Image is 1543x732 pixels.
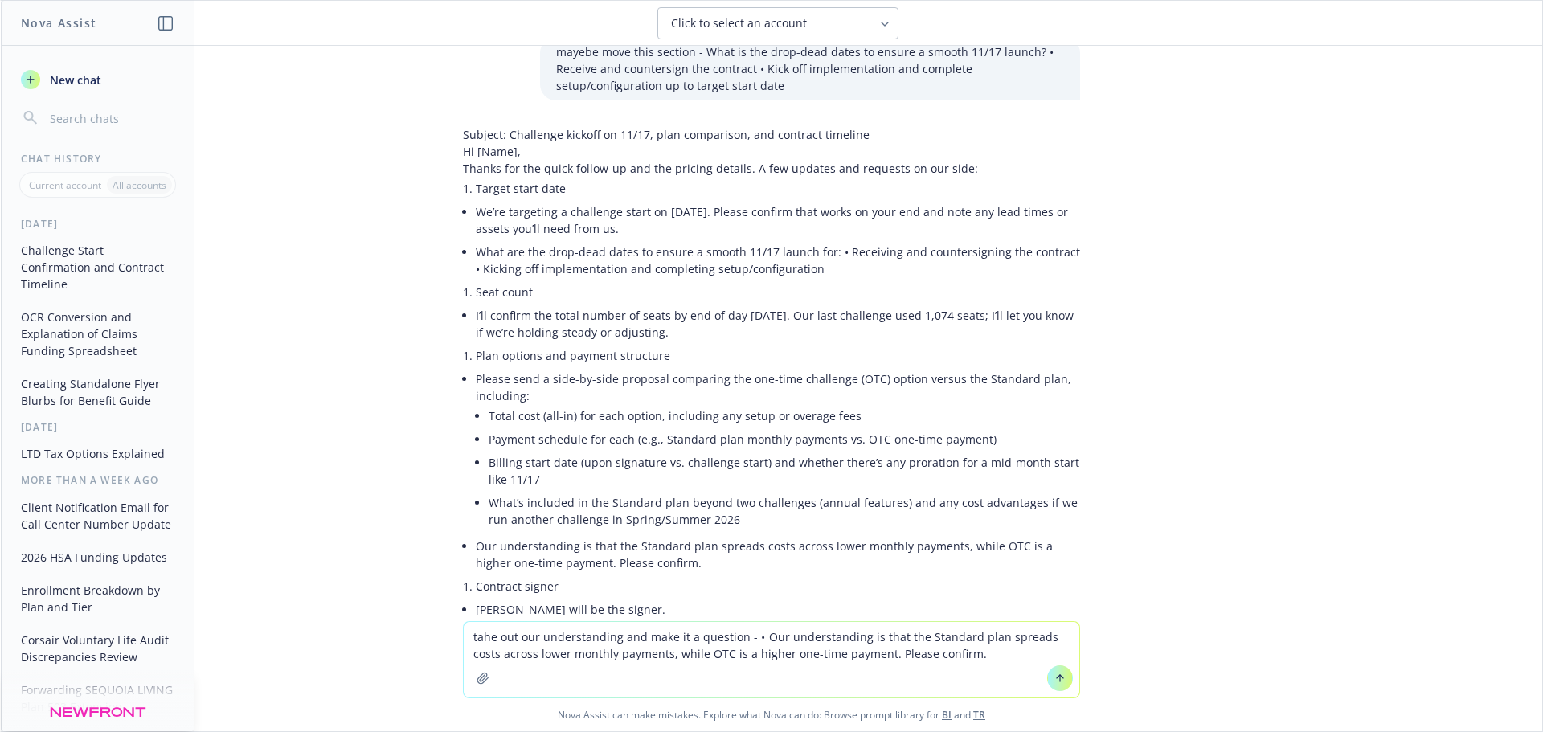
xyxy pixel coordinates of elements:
[476,534,1080,575] li: Our understanding is that the Standard plan spreads costs across lower monthly payments, while OT...
[463,160,1080,177] p: Thanks for the quick follow-up and the pricing details. A few updates and requests on our side:
[2,473,194,487] div: More than a week ago
[2,217,194,231] div: [DATE]
[14,440,181,467] button: LTD Tax Options Explained
[476,344,1080,367] li: Plan options and payment structure
[2,420,194,434] div: [DATE]
[47,72,101,88] span: New chat
[14,237,181,297] button: Challenge Start Confirmation and Contract Timeline
[489,404,1080,427] li: Total cost (all-in) for each option, including any setup or overage fees
[21,14,96,31] h1: Nova Assist
[476,177,1080,200] li: Target start date
[476,304,1080,344] li: I’ll confirm the total number of seats by end of day [DATE]. Our last challenge used 1,074 seats;...
[47,107,174,129] input: Search chats
[463,126,1080,143] p: Subject: Challenge kickoff on 11/17, plan comparison, and contract timeline
[476,367,1080,534] li: Please send a side-by-side proposal comparing the one-time challenge (OTC) option versus the Stan...
[464,622,1079,697] textarea: tahe out our understanding and make it a question - • Our understanding is that the Standard plan...
[489,451,1080,491] li: Billing start date (upon signature vs. challenge start) and whether there’s any proration for a m...
[489,491,1080,531] li: What’s included in the Standard plan beyond two challenges (annual features) and any cost advanta...
[29,178,101,192] p: Current account
[973,708,985,722] a: TR
[14,627,181,670] button: Corsair Voluntary Life Audit Discrepancies Review
[14,65,181,94] button: New chat
[14,304,181,364] button: OCR Conversion and Explanation of Claims Funding Spreadsheet
[14,370,181,414] button: Creating Standalone Flyer Blurbs for Benefit Guide
[476,280,1080,304] li: Seat count
[489,427,1080,451] li: Payment schedule for each (e.g., Standard plan monthly payments vs. OTC one-time payment)
[671,15,807,31] span: Click to select an account
[476,575,1080,598] li: Contract signer
[14,494,181,538] button: Client Notification Email for Call Center Number Update
[476,240,1080,280] li: What are the drop-dead dates to ensure a smooth 11/17 launch for: • Receiving and countersigning ...
[14,577,181,620] button: Enrollment Breakdown by Plan and Tier
[14,544,181,570] button: 2026 HSA Funding Updates
[476,200,1080,240] li: We’re targeting a challenge start on [DATE]. Please confirm that works on your end and note any l...
[7,698,1536,731] span: Nova Assist can make mistakes. Explore what Nova can do: Browse prompt library for and
[2,152,194,166] div: Chat History
[657,7,898,39] button: Click to select an account
[463,143,1080,160] p: Hi [Name],
[942,708,952,722] a: BI
[476,598,1080,655] li: [PERSON_NAME] will be the signer. Name: [PERSON_NAME] [Last Name] Email: [ ]
[14,677,181,720] button: Forwarding SEQUOIA LIVING Plan 503 Extension
[556,43,1064,94] p: mayebe move this section - What is the drop-dead dates to ensure a smooth 11/17 launch? • Receive...
[113,178,166,192] p: All accounts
